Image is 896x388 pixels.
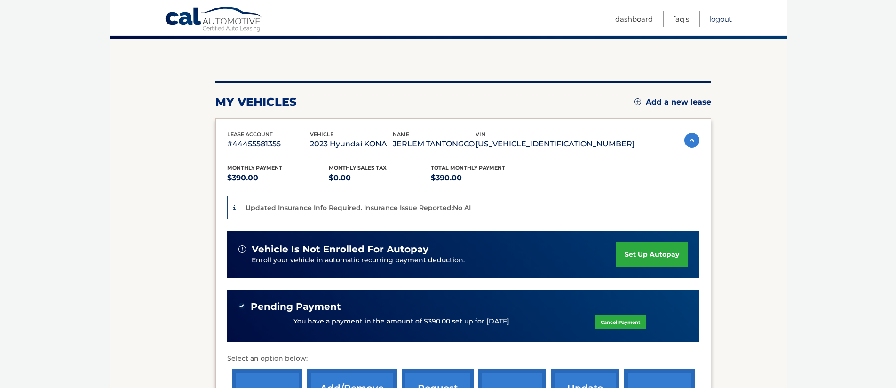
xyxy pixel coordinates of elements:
[238,245,246,253] img: alert-white.svg
[615,11,653,27] a: Dashboard
[165,6,263,33] a: Cal Automotive
[215,95,297,109] h2: my vehicles
[673,11,689,27] a: FAQ's
[595,315,646,329] a: Cancel Payment
[252,243,428,255] span: vehicle is not enrolled for autopay
[616,242,688,267] a: set up autopay
[684,133,699,148] img: accordion-active.svg
[634,98,641,105] img: add.svg
[310,137,393,151] p: 2023 Hyundai KONA
[393,137,476,151] p: JERLEM TANTONGCO
[310,131,333,137] span: vehicle
[431,171,533,185] p: $390.00
[227,164,282,171] span: Monthly Payment
[431,164,505,171] span: Total Monthly Payment
[476,131,485,137] span: vin
[246,203,471,212] p: Updated Insurance Info Required. Insurance Issue Reported:No AI
[227,171,329,185] p: $390.00
[329,171,431,185] p: $0.00
[329,164,387,171] span: Monthly sales Tax
[709,11,732,27] a: Logout
[251,301,341,313] span: Pending Payment
[227,131,273,137] span: lease account
[227,353,699,364] p: Select an option below:
[293,316,511,327] p: You have a payment in the amount of $390.00 set up for [DATE].
[227,137,310,151] p: #44455581355
[393,131,409,137] span: name
[634,97,711,107] a: Add a new lease
[476,137,634,151] p: [US_VEHICLE_IDENTIFICATION_NUMBER]
[238,303,245,309] img: check-green.svg
[252,255,617,266] p: Enroll your vehicle in automatic recurring payment deduction.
